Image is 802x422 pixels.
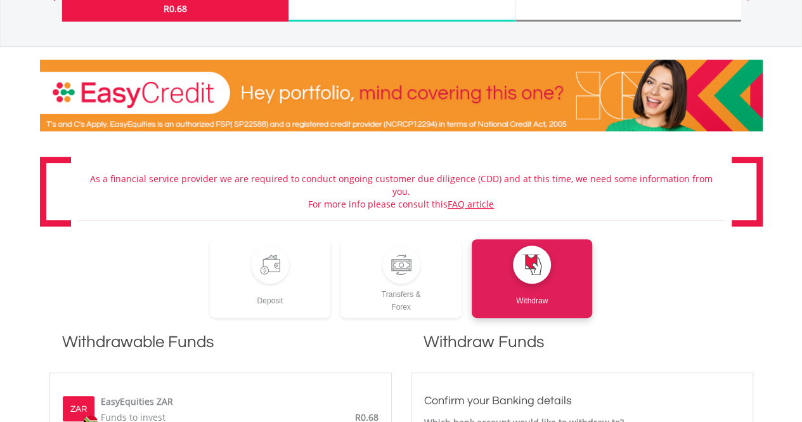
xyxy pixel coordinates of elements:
label: ZAR [70,403,87,416]
img: EasyCredit Promotion Banner [40,60,763,131]
a: FAQ article [448,198,494,210]
a: Withdraw [472,239,593,318]
label: EasyEquities ZAR [101,395,173,408]
h1: Withdraw Funds [411,331,753,366]
div: Transfers & Forex [340,284,462,313]
div: Withdraw [472,284,593,307]
div: Deposit [210,284,331,307]
a: Deposit [210,239,331,318]
span: As a financial service provider we are required to conduct ongoing customer due diligence (CDD) a... [90,173,713,210]
span: R0.68 [164,3,187,15]
h1: Withdrawable Funds [49,331,392,366]
h3: Confirm your Banking details [424,392,740,410]
a: Transfers &Forex [340,239,462,318]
